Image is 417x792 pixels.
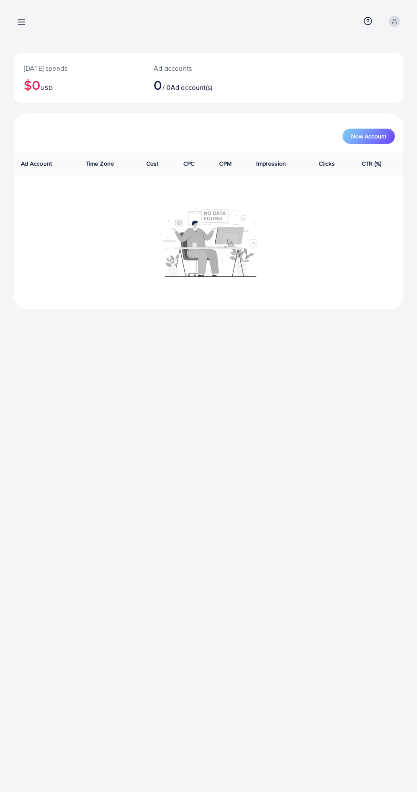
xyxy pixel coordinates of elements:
[24,63,133,73] p: [DATE] spends
[362,159,382,168] span: CTR (%)
[21,159,52,168] span: Ad Account
[154,63,231,73] p: Ad accounts
[86,159,114,168] span: Time Zone
[171,83,212,92] span: Ad account(s)
[319,159,335,168] span: Clicks
[219,159,231,168] span: CPM
[256,159,286,168] span: Impression
[40,83,52,92] span: USD
[154,75,162,95] span: 0
[154,77,231,93] h2: / 0
[343,129,395,144] button: New Account
[351,133,386,139] span: New Account
[183,159,194,168] span: CPC
[146,159,159,168] span: Cost
[160,207,257,277] img: No account
[24,77,133,93] h2: $0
